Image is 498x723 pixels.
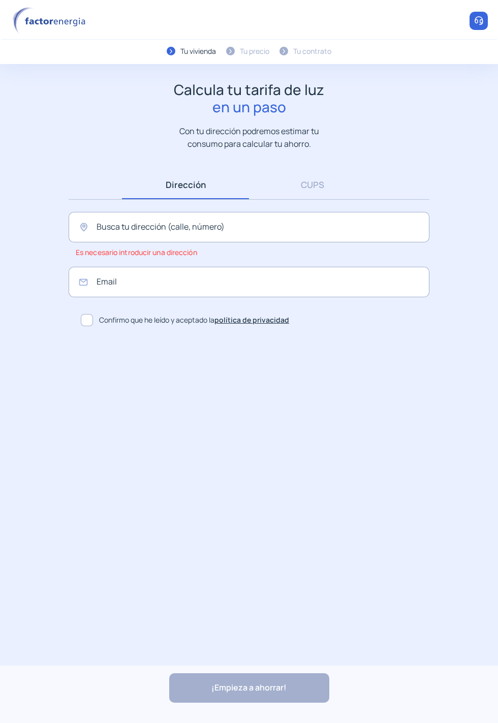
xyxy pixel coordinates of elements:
div: Tu vivienda [180,46,216,57]
a: CUPS [249,170,376,199]
span: en un paso [174,99,324,116]
h1: Calcula tu tarifa de luz [174,81,324,115]
div: Tu precio [240,46,269,57]
span: Es necesario introducir una dirección [76,242,197,263]
p: Con tu dirección podremos estimar tu consumo para calcular tu ahorro. [169,125,329,150]
img: llamar [474,16,484,26]
div: Tu contrato [293,46,331,57]
span: Confirmo que he leído y aceptado la [99,315,289,326]
a: Dirección [122,170,249,199]
img: logo factor [10,7,91,35]
a: política de privacidad [214,315,289,325]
